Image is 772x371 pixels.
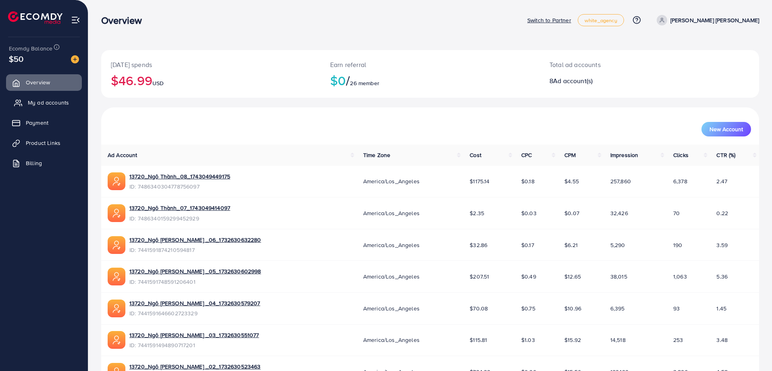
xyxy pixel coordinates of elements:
span: America/Los_Angeles [363,304,420,312]
h2: $0 [330,73,530,88]
img: menu [71,15,80,25]
span: $6.21 [564,241,578,249]
span: 32,426 [610,209,628,217]
img: ic-ads-acc.e4c84228.svg [108,331,125,349]
a: 13720_Ngô [PERSON_NAME] _02_1732630523463 [129,363,261,371]
span: $12.65 [564,272,581,281]
span: 14,518 [610,336,626,344]
span: America/Los_Angeles [363,272,420,281]
span: 6,395 [610,304,625,312]
span: Impression [610,151,639,159]
span: $2.35 [470,209,484,217]
span: 5.36 [716,272,728,281]
span: ID: 7441591874210594817 [129,246,261,254]
span: ID: 7441591748591206401 [129,278,261,286]
span: America/Los_Angeles [363,241,420,249]
span: 190 [673,241,682,249]
span: 26 member [350,79,379,87]
span: Ad Account [108,151,137,159]
span: Payment [26,119,48,127]
span: Time Zone [363,151,390,159]
span: $0.17 [521,241,534,249]
span: 1,063 [673,272,687,281]
img: ic-ads-acc.e4c84228.svg [108,236,125,254]
span: 1.45 [716,304,726,312]
img: ic-ads-acc.e4c84228.svg [108,204,125,222]
p: Total ad accounts [549,60,695,69]
a: white_agency [578,14,624,26]
span: $4.55 [564,177,579,185]
span: Overview [26,78,50,86]
span: $207.51 [470,272,489,281]
span: $1.03 [521,336,535,344]
a: 13720_Ngô Thành_07_1743049414097 [129,204,230,212]
span: 3.59 [716,241,728,249]
span: $70.08 [470,304,488,312]
img: image [71,55,79,63]
span: CTR (%) [716,151,735,159]
a: Payment [6,115,82,131]
span: 6,378 [673,177,687,185]
span: $0.03 [521,209,537,217]
span: America/Los_Angeles [363,336,420,344]
p: Earn referral [330,60,530,69]
span: 38,015 [610,272,627,281]
span: 2.47 [716,177,727,185]
span: ID: 7441591646602723329 [129,309,260,317]
span: ID: 7486340159299452929 [129,214,230,222]
span: America/Los_Angeles [363,209,420,217]
p: [PERSON_NAME] [PERSON_NAME] [670,15,759,25]
span: Product Links [26,139,60,147]
span: USD [152,79,164,87]
a: Billing [6,155,82,171]
a: 13720_Ngô [PERSON_NAME] _06_1732630632280 [129,236,261,244]
a: Product Links [6,135,82,151]
span: $10.96 [564,304,581,312]
span: CPC [521,151,532,159]
span: ID: 7441591494890717201 [129,341,259,349]
span: 5,290 [610,241,625,249]
span: $0.49 [521,272,536,281]
a: 13720_Ngô Thành_08_1743049449175 [129,172,230,180]
img: logo [8,11,62,24]
span: Clicks [673,151,689,159]
span: My ad accounts [28,99,69,107]
a: 13720_Ngô [PERSON_NAME] _04_1732630579207 [129,299,260,307]
span: CPM [564,151,576,159]
h2: 8 [549,77,695,85]
span: $0.07 [564,209,579,217]
span: 3.48 [716,336,728,344]
h2: $46.99 [111,73,311,88]
span: New Account [710,126,743,132]
button: New Account [701,122,751,136]
span: 0.22 [716,209,728,217]
span: $0.18 [521,177,535,185]
span: $1175.14 [470,177,489,185]
span: Ecomdy Balance [9,44,52,52]
span: Ad account(s) [553,76,593,85]
span: white_agency [585,18,617,23]
span: $15.92 [564,336,581,344]
span: America/Los_Angeles [363,177,420,185]
a: Overview [6,74,82,90]
a: My ad accounts [6,94,82,111]
span: $0.75 [521,304,535,312]
span: ID: 7486340304778756097 [129,182,230,191]
img: ic-ads-acc.e4c84228.svg [108,172,125,190]
span: $115.81 [470,336,487,344]
span: Billing [26,159,42,167]
iframe: Chat [738,335,766,365]
span: / [346,71,350,90]
span: 253 [673,336,683,344]
span: Cost [470,151,481,159]
p: Switch to Partner [527,15,571,25]
img: ic-ads-acc.e4c84228.svg [108,300,125,317]
a: 13720_Ngô [PERSON_NAME] _03_1732630551077 [129,331,259,339]
a: 13720_Ngô [PERSON_NAME] _05_1732630602998 [129,267,261,275]
span: 70 [673,209,680,217]
img: ic-ads-acc.e4c84228.svg [108,268,125,285]
span: 93 [673,304,680,312]
span: $50 [9,53,23,65]
a: [PERSON_NAME] [PERSON_NAME] [653,15,759,25]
